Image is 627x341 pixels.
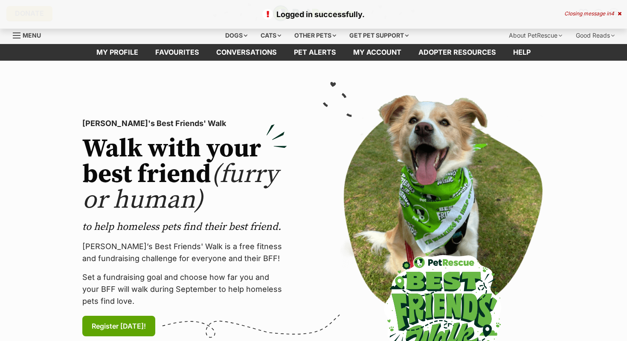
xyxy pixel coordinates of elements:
[82,271,287,307] p: Set a fundraising goal and choose how far you and your BFF will walk during September to help hom...
[570,27,621,44] div: Good Reads
[82,241,287,265] p: [PERSON_NAME]’s Best Friends' Walk is a free fitness and fundraising challenge for everyone and t...
[255,27,287,44] div: Cats
[82,136,287,213] h2: Walk with your best friend
[285,44,345,61] a: Pet alerts
[82,316,155,336] a: Register [DATE]!
[503,27,568,44] div: About PetRescue
[505,44,539,61] a: Help
[219,27,253,44] div: Dogs
[288,27,342,44] div: Other pets
[345,44,410,61] a: My account
[147,44,208,61] a: Favourites
[82,118,287,129] p: [PERSON_NAME]'s Best Friends' Walk
[82,220,287,234] p: to help homeless pets find their best friend.
[88,44,147,61] a: My profile
[343,27,415,44] div: Get pet support
[208,44,285,61] a: conversations
[13,27,47,42] a: Menu
[410,44,505,61] a: Adopter resources
[23,32,41,39] span: Menu
[82,159,278,216] span: (furry or human)
[92,321,146,331] span: Register [DATE]!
